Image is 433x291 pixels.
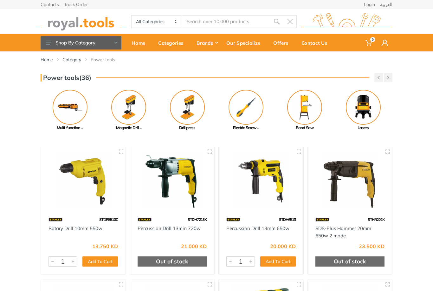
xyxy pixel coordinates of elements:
[62,56,81,63] a: Category
[138,225,201,231] a: Percussion Drill 13mm 720w
[136,153,209,208] img: Royal Tools - Percussion Drill 13mm 720w
[41,36,121,50] button: Shop By Category
[297,36,336,50] div: Contact Us
[132,16,181,28] select: Category
[270,244,296,249] div: 20.000 KD
[222,36,269,50] div: Our Specialize
[260,256,296,267] button: Add To Cart
[111,90,146,125] img: Royal - Magnetic Drill Press
[297,34,336,51] a: Contact Us
[181,244,207,249] div: 21.000 KD
[41,56,392,63] nav: breadcrumb
[127,36,154,50] div: Home
[370,37,375,42] span: 0
[138,214,152,225] img: 15.webp
[269,34,297,51] a: Offers
[380,2,392,7] a: العربية
[315,256,385,267] div: Out of stock
[48,225,102,231] a: Rotary Drill 10mm 550w
[315,214,329,225] img: 15.webp
[275,125,334,131] div: Band Saw
[226,214,240,225] img: 15.webp
[301,13,392,30] img: royal.tools Logo
[275,90,334,131] a: Band Saw
[53,90,87,125] img: Royal - Multi-function tools
[222,34,269,51] a: Our Specialize
[41,90,99,131] a: Multi-function ...
[334,125,392,131] div: Lasers
[41,74,91,82] h3: Power tools(36)
[36,13,126,30] img: royal.tools Logo
[368,217,385,222] span: STHR202K
[138,256,207,267] div: Out of stock
[181,15,270,28] input: Site search
[99,125,158,131] div: Magnetic Drill ...
[359,244,385,249] div: 23.500 KD
[99,217,118,222] span: STDR5510C
[313,153,387,208] img: Royal Tools - SDS-Plus Hammer 20mm 650w 2 mode
[41,125,99,131] div: Multi-function ...
[226,225,289,231] a: Percussion Drill 13mm 650w
[127,34,154,51] a: Home
[158,125,217,131] div: Drill press
[47,153,120,208] img: Royal Tools - Rotary Drill 10mm 550w
[92,244,118,249] div: 13.750 KD
[224,153,298,208] img: Royal Tools - Percussion Drill 13mm 650w
[154,36,192,50] div: Categories
[287,90,322,125] img: Royal - Band Saw
[41,2,59,7] a: Contacts
[154,34,192,51] a: Categories
[170,90,205,125] img: Royal - Drill press
[315,225,371,239] a: SDS-Plus Hammer 20mm 650w 2 mode
[48,214,62,225] img: 15.webp
[188,217,207,222] span: STDH7213K
[82,256,118,267] button: Add To Cart
[279,217,296,222] span: STDH6513
[364,2,375,7] a: Login
[99,90,158,131] a: Magnetic Drill ...
[41,56,53,63] a: Home
[64,2,88,7] a: Track Order
[269,36,297,50] div: Offers
[361,34,377,51] a: 0
[334,90,392,131] a: Lasers
[192,36,222,50] div: Brands
[346,90,381,125] img: Royal - Lasers
[217,90,275,131] a: Electric Screw ...
[158,90,217,131] a: Drill press
[217,125,275,131] div: Electric Screw ...
[229,90,263,125] img: Royal - Electric Screw Driver
[91,56,125,63] li: Power tools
